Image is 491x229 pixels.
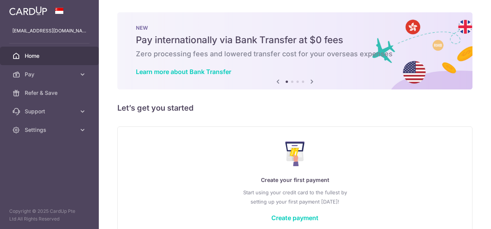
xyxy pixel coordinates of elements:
a: Learn more about Bank Transfer [136,68,231,76]
span: Pay [25,71,76,78]
span: Refer & Save [25,89,76,97]
p: Create your first payment [133,175,457,185]
p: NEW [136,25,454,31]
h5: Pay internationally via Bank Transfer at $0 fees [136,34,454,46]
span: Settings [25,126,76,134]
img: Bank transfer banner [117,12,472,89]
h5: Let’s get you started [117,102,472,114]
img: Make Payment [285,141,305,166]
p: [EMAIL_ADDRESS][DOMAIN_NAME] [12,27,86,35]
p: Start using your credit card to the fullest by setting up your first payment [DATE]! [133,188,457,206]
a: Create payment [271,214,318,222]
span: Support [25,108,76,115]
h6: Zero processing fees and lowered transfer cost for your overseas expenses [136,49,454,59]
span: Home [25,52,76,60]
img: CardUp [9,6,47,15]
